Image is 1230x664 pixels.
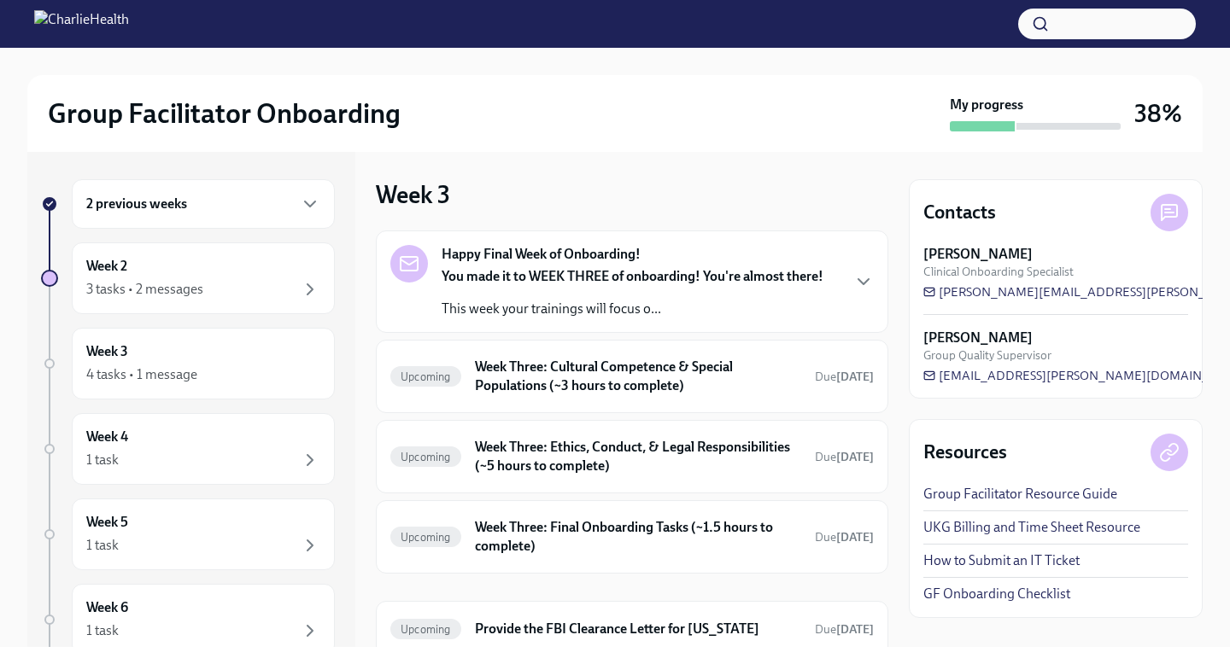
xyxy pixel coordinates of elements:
[390,434,874,479] a: UpcomingWeek Three: Ethics, Conduct, & Legal Responsibilities (~5 hours to complete)Due[DATE]
[1134,98,1182,129] h3: 38%
[86,621,119,640] div: 1 task
[475,358,801,395] h6: Week Three: Cultural Competence & Special Populations (~3 hours to complete)
[48,96,401,131] h2: Group Facilitator Onboarding
[923,347,1051,364] span: Group Quality Supervisor
[34,10,129,38] img: CharlieHealth
[86,513,128,532] h6: Week 5
[815,529,874,545] span: September 6th, 2025 10:00
[815,370,874,384] span: Due
[836,450,874,464] strong: [DATE]
[923,585,1070,603] a: GF Onboarding Checklist
[923,264,1074,280] span: Clinical Onboarding Specialist
[923,551,1080,570] a: How to Submit an IT Ticket
[815,530,874,545] span: Due
[390,354,874,399] a: UpcomingWeek Three: Cultural Competence & Special Populations (~3 hours to complete)Due[DATE]
[923,440,1007,465] h4: Resources
[815,450,874,464] span: Due
[836,530,874,545] strong: [DATE]
[390,623,461,636] span: Upcoming
[442,300,823,318] p: This week your trainings will focus o...
[836,622,874,637] strong: [DATE]
[923,200,996,225] h4: Contacts
[923,245,1033,264] strong: [PERSON_NAME]
[815,449,874,465] span: September 8th, 2025 10:00
[86,428,128,446] h6: Week 4
[86,451,119,469] div: 1 task
[815,369,874,385] span: September 8th, 2025 10:00
[815,622,874,637] span: Due
[86,536,119,555] div: 1 task
[41,242,335,314] a: Week 23 tasks • 2 messages
[390,370,461,383] span: Upcoming
[86,342,128,361] h6: Week 3
[390,451,461,463] span: Upcoming
[86,365,197,384] div: 4 tasks • 1 message
[475,518,801,556] h6: Week Three: Final Onboarding Tasks (~1.5 hours to complete)
[475,438,801,475] h6: Week Three: Ethics, Conduct, & Legal Responsibilities (~5 hours to complete)
[923,329,1033,347] strong: [PERSON_NAME]
[390,515,874,559] a: UpcomingWeek Three: Final Onboarding Tasks (~1.5 hours to complete)Due[DATE]
[815,621,874,638] span: September 23rd, 2025 10:00
[475,620,801,638] h6: Provide the FBI Clearance Letter for [US_STATE]
[442,245,641,264] strong: Happy Final Week of Onboarding!
[41,584,335,655] a: Week 61 task
[86,195,187,213] h6: 2 previous weeks
[86,598,128,617] h6: Week 6
[442,268,823,284] strong: You made it to WEEK THREE of onboarding! You're almost there!
[72,179,335,229] div: 2 previous weeks
[41,498,335,570] a: Week 51 task
[923,485,1117,504] a: Group Facilitator Resource Guide
[86,280,203,299] div: 3 tasks • 2 messages
[376,179,450,210] h3: Week 3
[390,531,461,544] span: Upcoming
[836,370,874,384] strong: [DATE]
[41,328,335,399] a: Week 34 tasks • 1 message
[41,413,335,485] a: Week 41 task
[923,518,1140,537] a: UKG Billing and Time Sheet Resource
[390,615,874,643] a: UpcomingProvide the FBI Clearance Letter for [US_STATE]Due[DATE]
[86,257,127,276] h6: Week 2
[950,96,1023,114] strong: My progress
